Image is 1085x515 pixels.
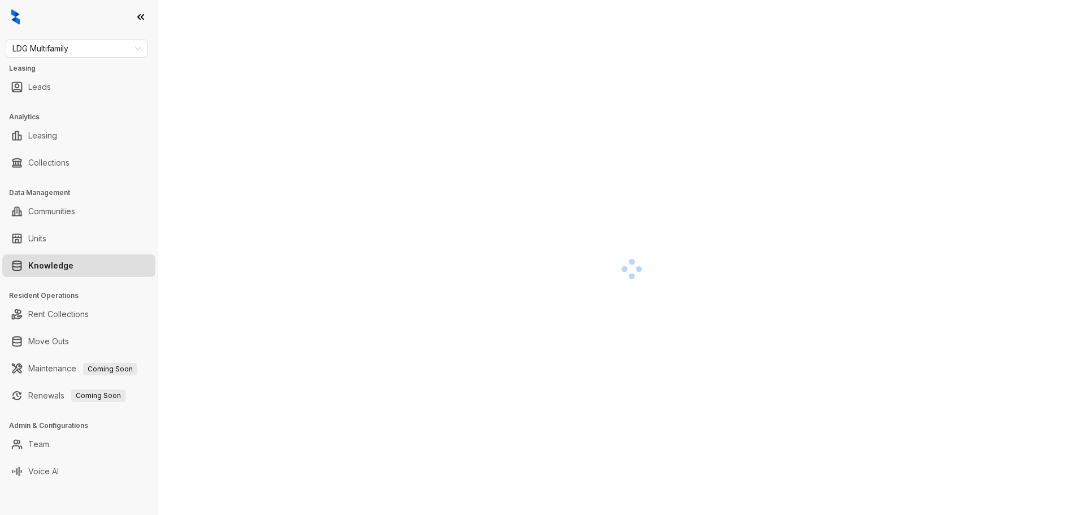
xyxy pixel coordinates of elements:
span: Coming Soon [71,390,125,402]
h3: Data Management [9,188,158,198]
img: logo [11,9,20,25]
a: Knowledge [28,254,73,277]
li: Renewals [2,384,155,407]
li: Maintenance [2,357,155,380]
h3: Analytics [9,112,158,122]
li: Communities [2,200,155,223]
li: Rent Collections [2,303,155,326]
li: Leads [2,76,155,98]
span: LDG Multifamily [12,40,141,57]
li: Voice AI [2,460,155,483]
a: Leads [28,76,51,98]
li: Leasing [2,124,155,147]
a: Leasing [28,124,57,147]
a: Rent Collections [28,303,89,326]
a: Move Outs [28,330,69,353]
li: Team [2,433,155,456]
li: Units [2,227,155,250]
li: Move Outs [2,330,155,353]
a: RenewalsComing Soon [28,384,125,407]
h3: Leasing [9,63,158,73]
a: Collections [28,152,70,174]
a: Voice AI [28,460,59,483]
li: Knowledge [2,254,155,277]
a: Team [28,433,49,456]
li: Collections [2,152,155,174]
a: Units [28,227,46,250]
span: Coming Soon [83,363,137,375]
h3: Resident Operations [9,291,158,301]
a: Communities [28,200,75,223]
h3: Admin & Configurations [9,421,158,431]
